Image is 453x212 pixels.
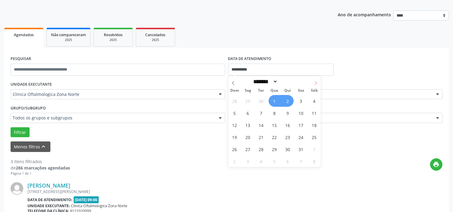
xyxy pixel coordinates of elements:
span: Outubro 18, 2025 [308,119,320,131]
b: Unidade executante: [27,203,70,208]
label: Grupo/Subgrupo [11,103,46,113]
span: Agendados [14,32,34,37]
span: Ter [255,89,268,93]
button: print [430,158,442,171]
span: Todos os grupos e subgrupos [13,115,213,121]
span: Outubro 24, 2025 [295,131,307,143]
span: Outubro 22, 2025 [269,131,280,143]
span: Novembro 7, 2025 [295,155,307,167]
span: Outubro 3, 2025 [295,95,307,107]
span: Outubro 19, 2025 [229,131,241,143]
span: Outubro 6, 2025 [242,107,254,119]
span: Clinica Oftalmologica Zona Norte [71,203,128,208]
strong: 286 marcações agendadas [16,165,70,171]
span: Novembro 3, 2025 [242,155,254,167]
img: img [11,182,23,195]
span: Sex [294,89,308,93]
span: Sáb [308,89,321,93]
span: Outubro 4, 2025 [308,95,320,107]
span: Outubro 8, 2025 [269,107,280,119]
div: Página 1 de 1 [11,171,70,176]
div: 2025 [140,38,171,42]
span: Novembro 6, 2025 [282,155,294,167]
span: Outubro 26, 2025 [229,143,241,155]
span: Outubro 27, 2025 [242,143,254,155]
span: Outubro 30, 2025 [282,143,294,155]
span: Seg [241,89,255,93]
span: Não compareceram [51,32,86,37]
span: Clinica Oftalmologica Zona Norte [13,91,213,97]
a: [PERSON_NAME] [27,182,70,189]
p: Ano de acompanhamento [338,11,391,18]
span: Outubro 10, 2025 [295,107,307,119]
span: Outubro 31, 2025 [295,143,307,155]
span: Outubro 2, 2025 [282,95,294,107]
span: Qua [268,89,281,93]
div: de [11,165,70,171]
span: Novembro 5, 2025 [269,155,280,167]
span: Dom [228,89,241,93]
span: Outubro 14, 2025 [255,119,267,131]
label: PESQUISAR [11,54,31,64]
span: Outubro 16, 2025 [282,119,294,131]
i: keyboard_arrow_up [40,143,47,150]
div: 3 itens filtrados [11,158,70,165]
span: Outubro 9, 2025 [282,107,294,119]
span: Novembro 2, 2025 [229,155,241,167]
span: Outubro 17, 2025 [295,119,307,131]
span: Cancelados [145,32,166,37]
span: Outubro 5, 2025 [229,107,241,119]
i: print [433,161,440,168]
span: [PERSON_NAME] [230,91,430,97]
button: Menos filtroskeyboard_arrow_up [11,141,50,152]
span: Outubro 21, 2025 [255,131,267,143]
div: 2025 [98,38,128,42]
label: UNIDADE EXECUTANTE [11,80,52,89]
input: Year [278,78,298,85]
span: Outubro 20, 2025 [242,131,254,143]
span: Resolvidos [104,32,123,37]
span: Qui [281,89,294,93]
span: Outubro 25, 2025 [308,131,320,143]
span: [DATE] 09:00 [74,196,99,203]
div: [STREET_ADDRESS][PERSON_NAME] [27,189,352,194]
b: Data de atendimento: [27,197,72,202]
span: Novembro 1, 2025 [308,143,320,155]
span: Outubro 29, 2025 [269,143,280,155]
span: Setembro 29, 2025 [242,95,254,107]
span: Outubro 11, 2025 [308,107,320,119]
label: DATA DE ATENDIMENTO [228,54,272,64]
span: Outubro 28, 2025 [255,143,267,155]
span: Setembro 30, 2025 [255,95,267,107]
button: Filtrar [11,127,30,138]
select: Month [251,78,278,85]
span: Outubro 12, 2025 [229,119,241,131]
span: Outubro 1, 2025 [269,95,280,107]
span: Outubro 15, 2025 [269,119,280,131]
span: Novembro 8, 2025 [308,155,320,167]
span: Outubro 13, 2025 [242,119,254,131]
span: Novembro 4, 2025 [255,155,267,167]
span: Outubro 7, 2025 [255,107,267,119]
div: 2025 [51,38,86,42]
span: Outubro 23, 2025 [282,131,294,143]
span: Setembro 28, 2025 [229,95,241,107]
